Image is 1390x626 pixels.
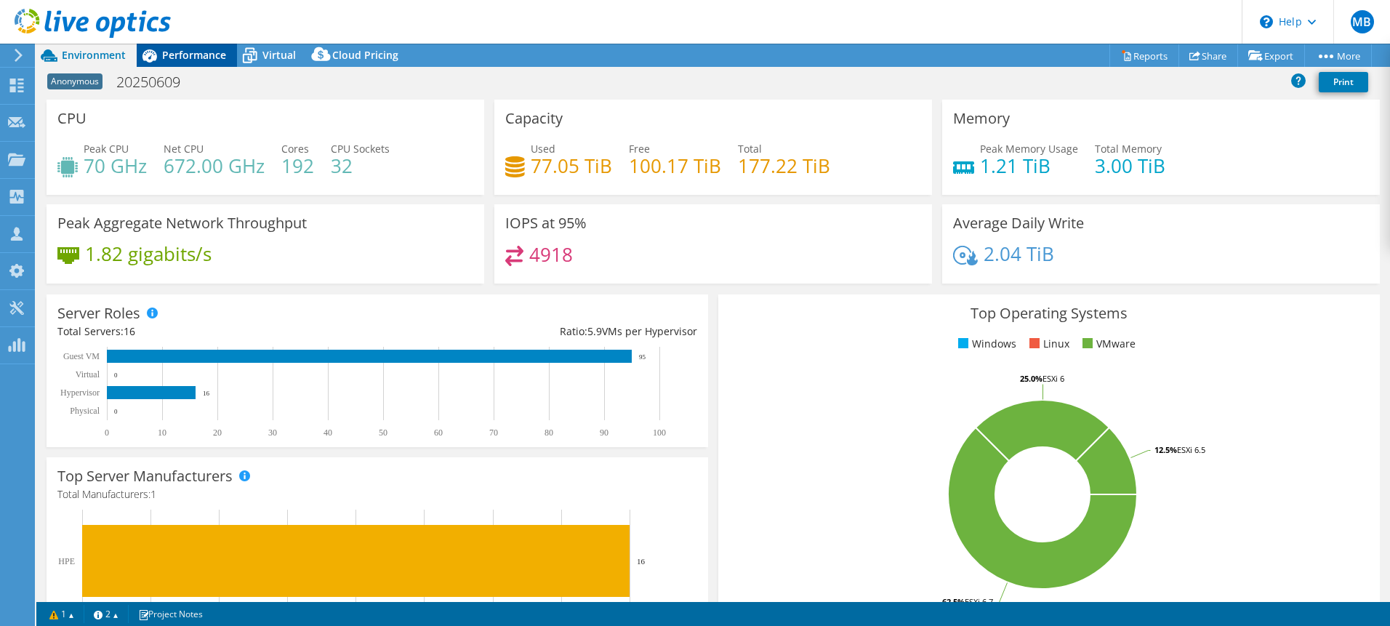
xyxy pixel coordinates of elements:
[1304,44,1372,67] a: More
[164,158,265,174] h4: 672.00 GHz
[110,74,203,90] h1: 20250609
[58,556,75,566] text: HPE
[332,48,398,62] span: Cloud Pricing
[980,142,1078,156] span: Peak Memory Usage
[114,408,118,415] text: 0
[531,142,555,156] span: Used
[57,468,233,484] h3: Top Server Manufacturers
[57,305,140,321] h3: Server Roles
[1260,15,1273,28] svg: \n
[637,557,646,566] text: 16
[1351,10,1374,33] span: MB
[965,596,993,607] tspan: ESXi 6.7
[639,353,646,361] text: 95
[281,158,314,174] h4: 192
[1095,158,1165,174] h4: 3.00 TiB
[57,324,377,340] div: Total Servers:
[587,324,602,338] span: 5.9
[84,142,129,156] span: Peak CPU
[1095,142,1162,156] span: Total Memory
[331,158,390,174] h4: 32
[600,428,608,438] text: 90
[162,48,226,62] span: Performance
[268,428,277,438] text: 30
[980,158,1078,174] h4: 1.21 TiB
[1177,444,1205,455] tspan: ESXi 6.5
[63,351,100,361] text: Guest VM
[62,48,126,62] span: Environment
[953,111,1010,127] h3: Memory
[738,158,830,174] h4: 177.22 TiB
[203,390,210,397] text: 16
[489,428,498,438] text: 70
[377,324,697,340] div: Ratio: VMs per Hypervisor
[379,428,387,438] text: 50
[76,369,100,380] text: Virtual
[60,388,100,398] text: Hypervisor
[984,246,1054,262] h4: 2.04 TiB
[105,428,109,438] text: 0
[545,428,553,438] text: 80
[729,305,1369,321] h3: Top Operating Systems
[57,486,697,502] h4: Total Manufacturers:
[158,428,166,438] text: 10
[505,215,587,231] h3: IOPS at 95%
[1237,44,1305,67] a: Export
[114,372,118,379] text: 0
[262,48,296,62] span: Virtual
[124,324,135,338] span: 16
[653,428,666,438] text: 100
[57,215,307,231] h3: Peak Aggregate Network Throughput
[128,605,213,623] a: Project Notes
[738,142,762,156] span: Total
[331,142,390,156] span: CPU Sockets
[629,158,721,174] h4: 100.17 TiB
[84,605,129,623] a: 2
[1109,44,1179,67] a: Reports
[47,73,103,89] span: Anonymous
[70,406,100,416] text: Physical
[942,596,965,607] tspan: 62.5%
[1020,373,1042,384] tspan: 25.0%
[1178,44,1238,67] a: Share
[39,605,84,623] a: 1
[953,215,1084,231] h3: Average Daily Write
[1319,72,1368,92] a: Print
[84,158,147,174] h4: 70 GHz
[281,142,309,156] span: Cores
[529,246,573,262] h4: 4918
[1079,336,1136,352] li: VMware
[57,111,87,127] h3: CPU
[1042,373,1064,384] tspan: ESXi 6
[85,246,212,262] h4: 1.82 gigabits/s
[434,428,443,438] text: 60
[505,111,563,127] h3: Capacity
[324,428,332,438] text: 40
[213,428,222,438] text: 20
[629,142,650,156] span: Free
[164,142,204,156] span: Net CPU
[531,158,612,174] h4: 77.05 TiB
[955,336,1016,352] li: Windows
[1154,444,1177,455] tspan: 12.5%
[150,487,156,501] span: 1
[1026,336,1069,352] li: Linux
